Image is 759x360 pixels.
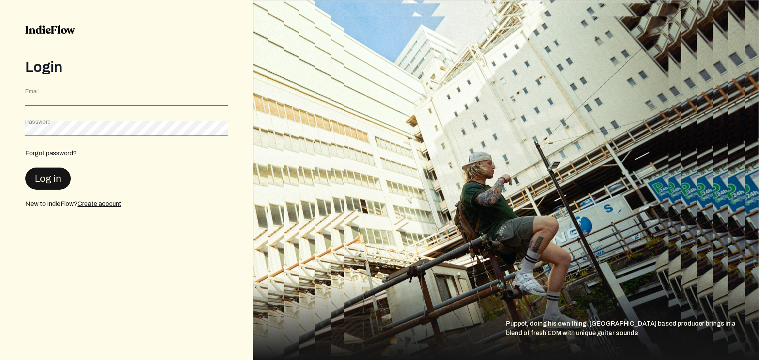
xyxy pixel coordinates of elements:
div: Puppet, doing his own thing, [GEOGRAPHIC_DATA] based producer brings in a blend of fresh EDM with... [506,319,759,360]
label: Email [25,88,39,96]
a: Forgot password? [25,150,77,156]
div: Login [25,59,228,75]
label: Password [25,118,51,126]
a: Create account [77,200,121,207]
button: Log in [25,168,71,190]
img: indieflow-logo-black.svg [25,25,75,34]
div: New to IndieFlow? [25,199,228,209]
